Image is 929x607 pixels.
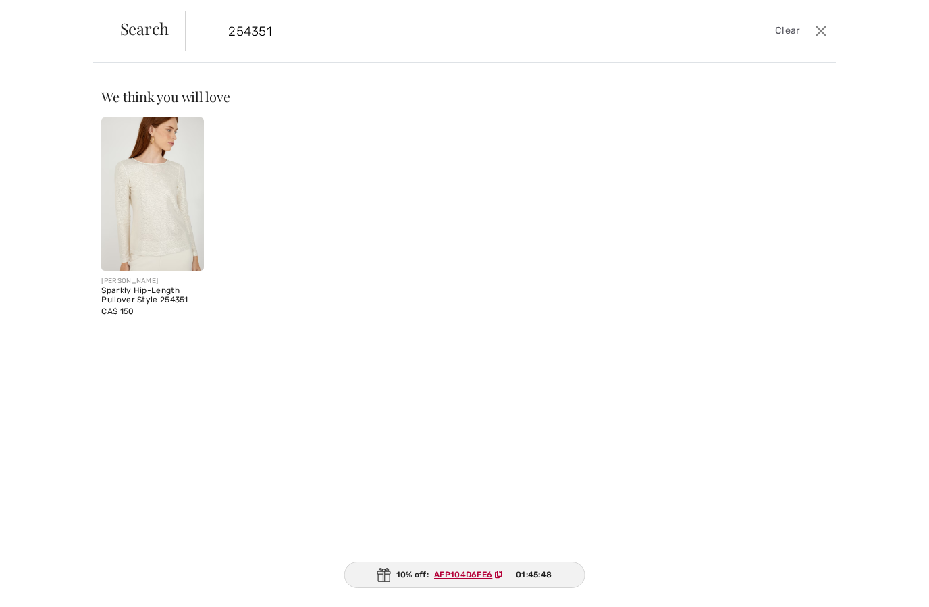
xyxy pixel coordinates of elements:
input: TYPE TO SEARCH [218,11,662,51]
div: Sparkly Hip-Length Pullover Style 254351 [101,286,203,305]
span: 01:45:48 [516,569,552,581]
span: Help [32,9,60,22]
span: We think you will love [101,87,230,105]
div: [PERSON_NAME] [101,276,203,286]
ins: AFP104D6FE6 [434,570,492,579]
div: 10% off: [344,562,585,588]
img: Gift.svg [377,568,391,582]
span: Clear [775,24,800,38]
img: Sparkly Hip-Length Pullover Style 254351. Winter white/gold [101,117,203,271]
span: CA$ 150 [101,307,134,316]
button: Close [811,20,831,42]
span: Search [120,20,169,36]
